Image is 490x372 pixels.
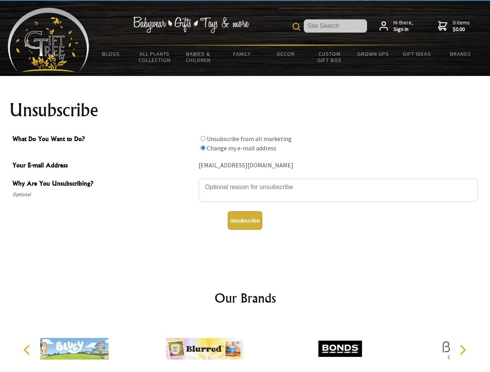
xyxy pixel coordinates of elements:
[12,134,195,145] span: What Do You Want to Do?
[133,46,177,68] a: All Plants Collection
[304,19,367,33] input: Site Search
[439,46,483,62] a: Brands
[293,23,300,31] img: product search
[8,8,89,72] img: Babyware - Gifts - Toys and more...
[177,46,220,68] a: Babies & Children
[12,190,195,199] span: Optional
[19,341,36,358] button: Previous
[438,19,470,33] a: 0 items$0.00
[393,19,413,33] span: Hi there,
[16,289,475,307] h2: Our Brands
[201,136,206,141] input: What Do You Want to Do?
[199,179,478,202] textarea: Why Are You Unsubscribing?
[264,46,308,62] a: Decor
[228,211,262,230] button: Unsubscribe
[395,46,439,62] a: Gift Ideas
[199,160,478,172] div: [EMAIL_ADDRESS][DOMAIN_NAME]
[453,19,470,33] span: 0 items
[12,160,195,172] span: Your E-mail Address
[453,26,470,33] strong: $0.00
[454,341,471,358] button: Next
[12,179,195,190] span: Why Are You Unsubscribing?
[220,46,264,62] a: Family
[133,17,249,33] img: Babywear - Gifts - Toys & more
[393,26,413,33] strong: Sign in
[308,46,351,68] a: Custom Gift Box
[379,19,413,33] a: Hi there,Sign in
[9,101,481,119] h1: Unsubscribe
[89,46,133,62] a: BLOGS
[207,135,292,143] label: Unsubscribe from all marketing
[351,46,395,62] a: Grown Ups
[207,144,276,152] label: Change my e-mail address
[201,145,206,150] input: What Do You Want to Do?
